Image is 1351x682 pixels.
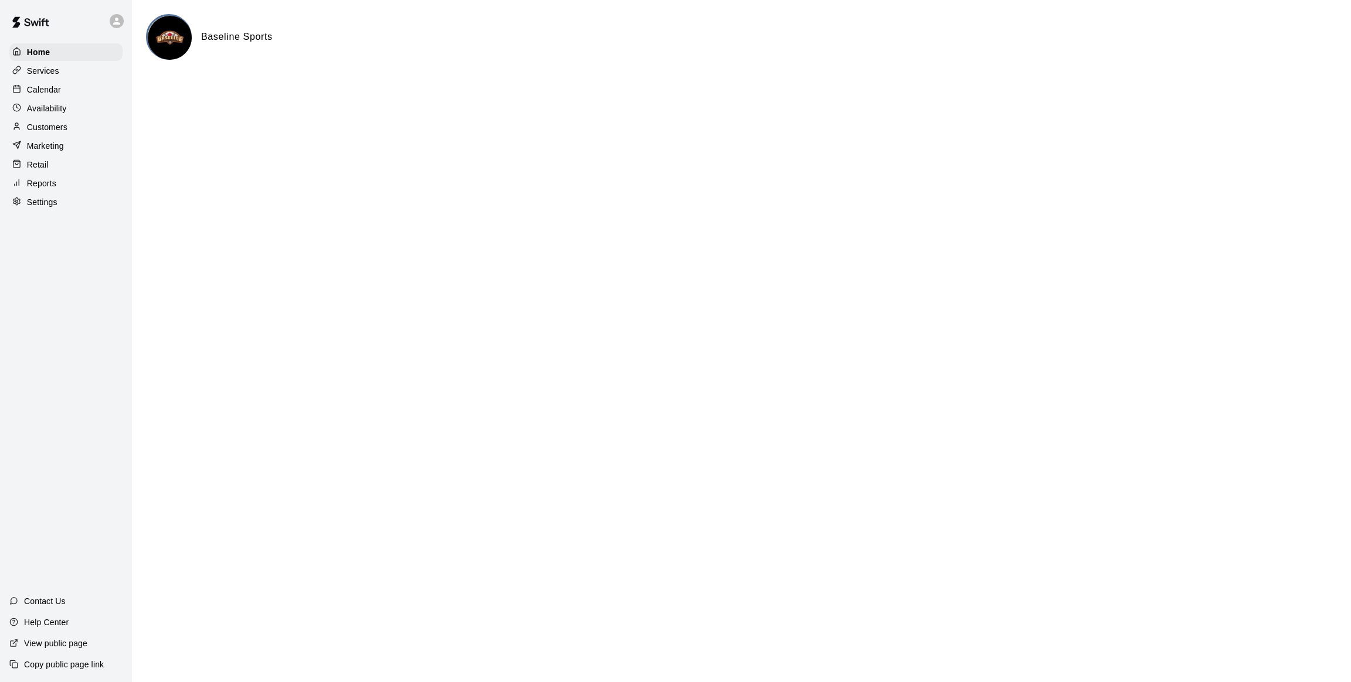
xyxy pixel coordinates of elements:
p: Marketing [27,140,64,152]
a: Reports [9,175,123,192]
p: Contact Us [24,595,66,607]
p: View public page [24,637,87,649]
p: Services [27,65,59,77]
p: Retail [27,159,49,170]
p: Customers [27,121,67,133]
p: Home [27,46,50,58]
p: Reports [27,178,56,189]
p: Help Center [24,616,69,628]
p: Copy public page link [24,659,104,670]
a: Customers [9,118,123,136]
a: Home [9,43,123,61]
p: Settings [27,196,57,208]
a: Calendar [9,81,123,98]
a: Availability [9,100,123,117]
p: Calendar [27,84,61,96]
a: Retail [9,156,123,173]
p: Availability [27,103,67,114]
img: Baseline Sports logo [148,16,192,60]
h6: Baseline Sports [201,29,273,45]
a: Marketing [9,137,123,155]
a: Settings [9,193,123,211]
a: Services [9,62,123,80]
